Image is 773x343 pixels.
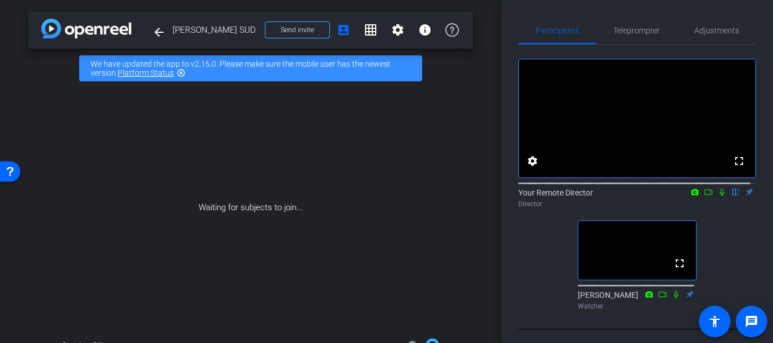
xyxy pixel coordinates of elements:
div: Your Remote Director [518,187,756,209]
div: Watcher [578,301,697,311]
div: We have updated the app to v2.15.0. Please make sure the mobile user has the newest version. [79,55,422,81]
mat-icon: accessibility [708,315,722,328]
mat-icon: account_box [337,23,350,37]
div: Director [518,199,756,209]
span: Teleprompter [613,27,660,34]
span: Participants [536,27,579,34]
mat-icon: settings [391,23,405,37]
img: app-logo [41,19,131,38]
div: [PERSON_NAME] [578,289,697,311]
mat-icon: info [418,23,432,37]
mat-icon: fullscreen [673,257,686,270]
mat-icon: message [745,315,758,328]
mat-icon: fullscreen [732,154,746,168]
a: Platform Status [118,68,174,77]
span: Adjustments [694,27,739,34]
span: Send invite [281,25,314,34]
mat-icon: grid_on [364,23,377,37]
button: Send invite [265,21,330,38]
div: Waiting for subjects to join... [28,88,473,327]
span: [PERSON_NAME] SUD [173,19,258,41]
mat-icon: flip [729,186,742,197]
mat-icon: highlight_off [177,68,186,77]
mat-icon: arrow_back [152,25,166,39]
mat-icon: settings [526,154,539,168]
